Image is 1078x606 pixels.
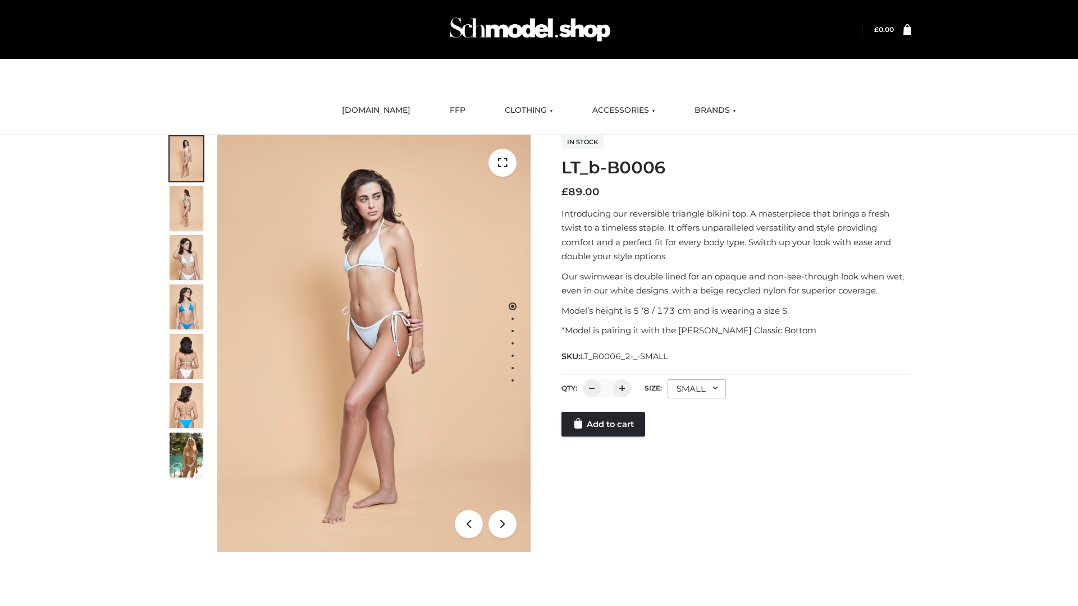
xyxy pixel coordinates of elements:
span: SKU: [561,350,669,363]
span: £ [561,186,568,198]
span: £ [874,25,879,34]
a: BRANDS [686,98,744,123]
img: ArielClassicBikiniTop_CloudNine_AzureSky_OW114ECO_2-scaled.jpg [170,186,203,231]
a: Add to cart [561,412,645,437]
a: ACCESSORIES [584,98,664,123]
a: FFP [441,98,474,123]
a: £0.00 [874,25,894,34]
a: [DOMAIN_NAME] [334,98,419,123]
h1: LT_b-B0006 [561,158,911,178]
p: Model’s height is 5 ‘8 / 173 cm and is wearing a size S. [561,304,911,318]
p: *Model is pairing it with the [PERSON_NAME] Classic Bottom [561,323,911,338]
span: In stock [561,135,604,149]
img: Arieltop_CloudNine_AzureSky2.jpg [170,433,203,478]
img: ArielClassicBikiniTop_CloudNine_AzureSky_OW114ECO_1 [217,135,531,552]
img: ArielClassicBikiniTop_CloudNine_AzureSky_OW114ECO_3-scaled.jpg [170,235,203,280]
img: ArielClassicBikiniTop_CloudNine_AzureSky_OW114ECO_7-scaled.jpg [170,334,203,379]
a: CLOTHING [496,98,561,123]
bdi: 0.00 [874,25,894,34]
img: ArielClassicBikiniTop_CloudNine_AzureSky_OW114ECO_4-scaled.jpg [170,284,203,329]
img: ArielClassicBikiniTop_CloudNine_AzureSky_OW114ECO_8-scaled.jpg [170,383,203,428]
label: Size: [645,384,662,392]
div: SMALL [668,379,726,398]
p: Introducing our reversible triangle bikini top. A masterpiece that brings a fresh twist to a time... [561,206,911,264]
label: QTY: [561,384,577,392]
bdi: 89.00 [561,186,600,198]
span: LT_B0006_2-_-SMALL [580,351,668,361]
img: ArielClassicBikiniTop_CloudNine_AzureSky_OW114ECO_1-scaled.jpg [170,136,203,181]
p: Our swimwear is double lined for an opaque and non-see-through look when wet, even in our white d... [561,269,911,298]
img: Schmodel Admin 964 [446,7,614,52]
